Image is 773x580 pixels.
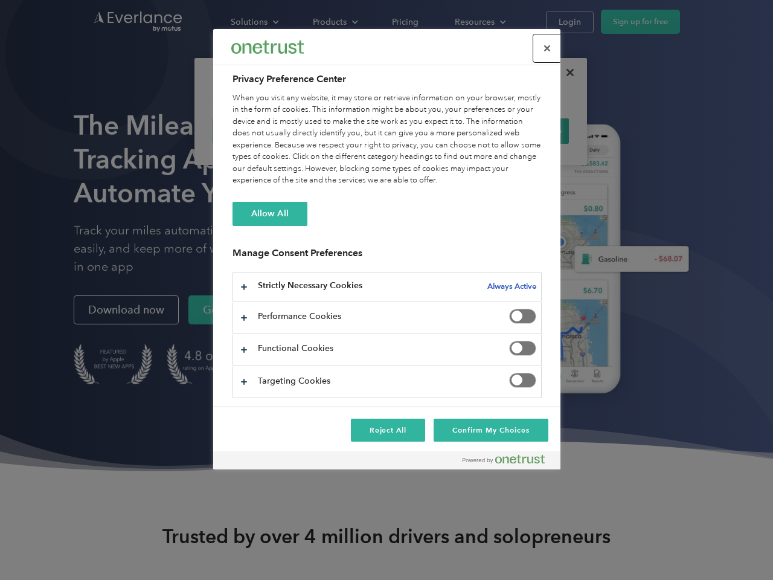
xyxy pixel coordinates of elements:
[213,29,560,469] div: Preference center
[434,419,548,442] button: Confirm My Choices
[463,454,545,464] img: Powered by OneTrust Opens in a new Tab
[233,92,542,187] div: When you visit any website, it may store or retrieve information on your browser, mostly in the f...
[463,454,554,469] a: Powered by OneTrust Opens in a new Tab
[231,40,304,53] img: Everlance
[534,35,560,62] button: Close
[233,247,542,266] h3: Manage Consent Preferences
[233,72,542,86] h2: Privacy Preference Center
[351,419,426,442] button: Reject All
[231,35,304,59] div: Everlance
[213,29,560,469] div: Privacy Preference Center
[233,202,307,226] button: Allow All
